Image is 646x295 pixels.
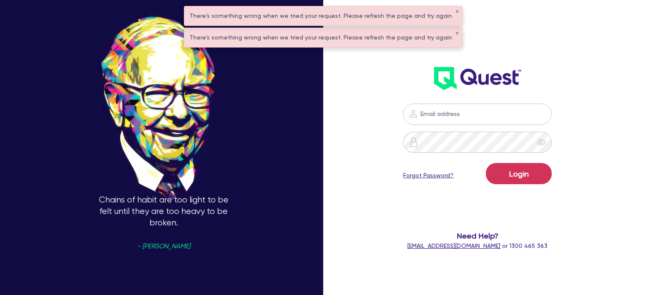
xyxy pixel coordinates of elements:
[394,230,561,242] span: Need Help?
[137,243,190,250] span: - [PERSON_NAME]
[486,163,552,184] button: Login
[455,31,459,36] button: ✕
[434,67,521,90] img: wH2k97JdezQIQAAAABJRU5ErkJggg==
[184,6,462,25] div: There's something wrong when we tried your request. Please refresh the page and try again
[407,242,547,249] span: or 1300 465 363
[537,138,545,146] span: eye
[403,171,454,180] a: Forgot Password?
[408,109,418,119] img: icon-password
[403,104,552,125] input: Email address
[409,137,419,147] img: icon-password
[407,242,500,249] a: [EMAIL_ADDRESS][DOMAIN_NAME]
[455,10,459,14] button: ✕
[184,28,462,47] div: There's something wrong when we tried your request. Please refresh the page and try again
